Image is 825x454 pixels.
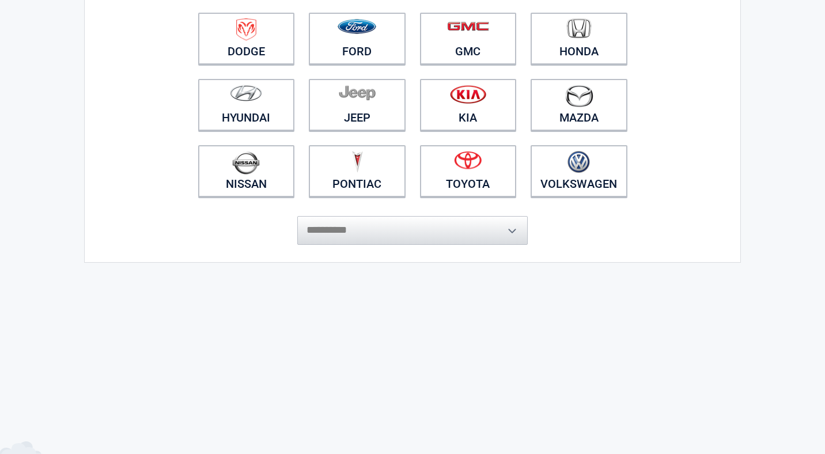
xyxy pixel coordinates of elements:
[531,145,627,197] a: Volkswagen
[450,85,486,104] img: kia
[567,18,591,39] img: honda
[454,151,482,169] img: toyota
[338,19,376,34] img: ford
[339,85,376,101] img: jeep
[232,151,260,175] img: nissan
[309,79,406,131] a: Jeep
[198,145,295,197] a: Nissan
[309,145,406,197] a: Pontiac
[420,145,517,197] a: Toyota
[567,151,590,173] img: volkswagen
[531,13,627,65] a: Honda
[236,18,256,41] img: dodge
[420,79,517,131] a: Kia
[531,79,627,131] a: Mazda
[309,13,406,65] a: Ford
[198,13,295,65] a: Dodge
[230,85,262,101] img: hyundai
[565,85,593,107] img: mazda
[420,13,517,65] a: GMC
[198,79,295,131] a: Hyundai
[351,151,363,173] img: pontiac
[447,21,489,31] img: gmc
